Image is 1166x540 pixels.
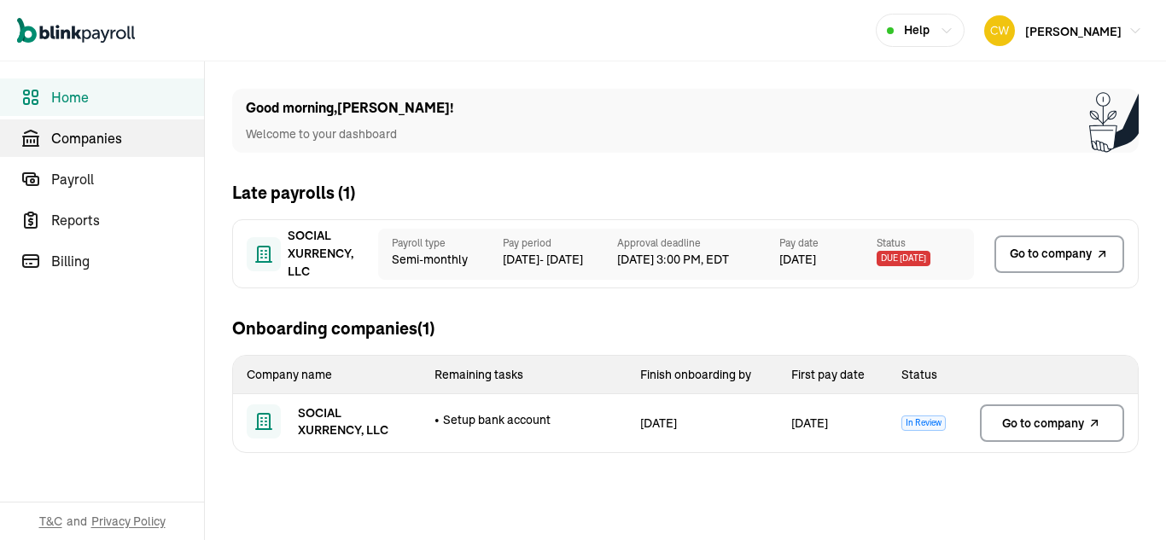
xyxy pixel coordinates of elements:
[434,411,440,428] span: •
[67,513,87,530] span: and
[392,251,489,269] span: Semi-monthly
[298,404,407,438] span: SOCIAL XURRENCY, LLC
[288,227,373,281] span: SOCIAL XURRENCY, LLC
[232,316,434,341] h2: Onboarding companies (1)
[51,128,204,148] span: Companies
[877,251,930,266] span: Due [DATE]
[627,394,778,453] td: [DATE]
[617,235,779,251] span: Approval deadline
[51,169,204,189] span: Payroll
[246,125,454,143] p: Welcome to your dashboard
[392,235,489,251] span: Payroll type
[51,210,204,230] span: Reports
[91,513,166,530] span: Privacy Policy
[17,6,135,55] nav: Global
[39,513,62,530] span: T&C
[994,235,1124,273] a: Go to company
[627,356,778,394] th: Finish onboarding by
[1089,89,1139,153] img: Plant illustration
[904,21,930,39] span: Help
[1025,24,1122,39] span: [PERSON_NAME]
[779,251,816,269] span: [DATE]
[617,251,779,269] span: [DATE] 3:00 PM, EDT
[51,87,204,107] span: Home
[778,356,888,394] th: First pay date
[232,180,355,206] h2: Late payrolls ( 1 )
[877,235,974,251] span: Status
[503,235,617,251] span: Pay period
[1010,245,1092,263] span: Go to company
[246,98,454,119] h1: Good morning , [PERSON_NAME] !
[421,356,627,394] th: Remaining tasks
[503,251,617,269] span: [DATE] - [DATE]
[443,411,551,428] span: Setup bank account
[233,356,421,394] th: Company name
[882,356,1166,540] iframe: Chat Widget
[876,14,965,47] button: Help
[51,251,204,271] span: Billing
[778,394,888,453] td: [DATE]
[977,12,1149,49] button: [PERSON_NAME]
[779,235,877,251] span: Pay date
